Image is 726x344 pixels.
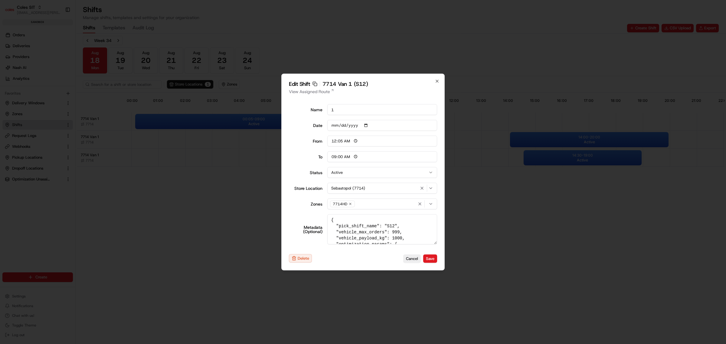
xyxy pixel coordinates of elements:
[289,89,437,95] a: View Assigned Route
[16,39,100,45] input: Clear
[289,170,322,175] label: Status
[327,183,437,194] button: Sebastopol (7714)
[289,254,312,263] button: Delete
[327,214,437,245] textarea: { "pick_shift_name": "S12", "vehicle_max_orders": 999, "vehicle_payload_kg": 1000, "optimization_...
[21,64,77,69] div: We're available if you need us!
[289,225,322,234] label: Metadata (Optional)
[403,254,421,263] button: Cancel
[4,85,49,96] a: 📗Knowledge Base
[57,88,97,94] span: API Documentation
[51,88,56,93] div: 💻
[289,123,322,128] label: Date
[6,24,110,34] p: Welcome 👋
[12,88,46,94] span: Knowledge Base
[289,186,322,190] label: Store Location
[21,58,99,64] div: Start new chat
[6,58,17,69] img: 1736555255976-a54dd68f-1ca7-489b-9aae-adbdc363a1c4
[103,60,110,67] button: Start new chat
[6,6,18,18] img: Nash
[6,88,11,93] div: 📗
[327,199,437,209] button: 7714HD
[423,254,437,263] button: Save
[333,202,347,206] span: 7714HD
[322,81,368,87] span: 7714 Van 1 (S12)
[289,139,322,143] div: From
[289,155,322,159] div: To
[331,186,365,191] span: Sebastopol (7714)
[43,102,73,107] a: Powered byPylon
[289,81,437,87] h2: Edit Shift
[60,102,73,107] span: Pylon
[289,202,322,206] label: Zones
[49,85,100,96] a: 💻API Documentation
[327,104,437,115] input: Shift name
[289,108,322,112] label: Name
